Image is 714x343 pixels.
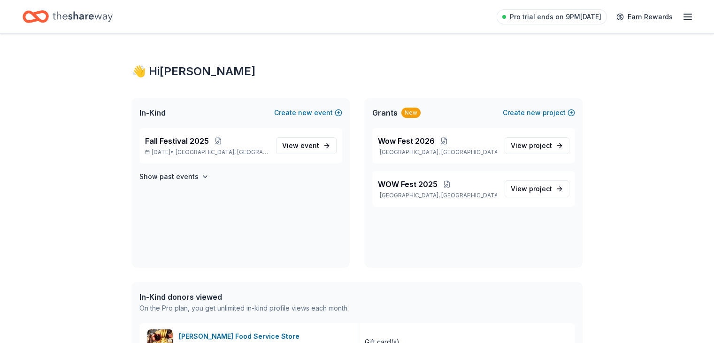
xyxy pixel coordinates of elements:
[511,183,552,195] span: View
[139,171,209,182] button: Show past events
[505,180,569,197] a: View project
[503,107,575,118] button: Createnewproject
[145,135,209,147] span: Fall Festival 2025
[527,107,541,118] span: new
[372,107,398,118] span: Grants
[505,137,569,154] a: View project
[139,107,166,118] span: In-Kind
[145,148,269,156] p: [DATE] •
[139,291,349,303] div: In-Kind donors viewed
[300,141,319,149] span: event
[510,11,601,23] span: Pro trial ends on 9PM[DATE]
[282,140,319,151] span: View
[529,141,552,149] span: project
[611,8,678,25] a: Earn Rewards
[378,192,497,199] p: [GEOGRAPHIC_DATA], [GEOGRAPHIC_DATA]
[276,137,337,154] a: View event
[179,331,303,342] div: [PERSON_NAME] Food Service Store
[378,148,497,156] p: [GEOGRAPHIC_DATA], [GEOGRAPHIC_DATA]
[378,135,435,147] span: Wow Fest 2026
[176,148,268,156] span: [GEOGRAPHIC_DATA], [GEOGRAPHIC_DATA]
[132,64,583,79] div: 👋 Hi [PERSON_NAME]
[274,107,342,118] button: Createnewevent
[378,179,438,190] span: WOW Fest 2025
[529,185,552,193] span: project
[497,9,607,24] a: Pro trial ends on 9PM[DATE]
[511,140,552,151] span: View
[139,303,349,314] div: On the Pro plan, you get unlimited in-kind profile views each month.
[298,107,312,118] span: new
[23,6,113,28] a: Home
[401,108,421,118] div: New
[139,171,199,182] h4: Show past events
